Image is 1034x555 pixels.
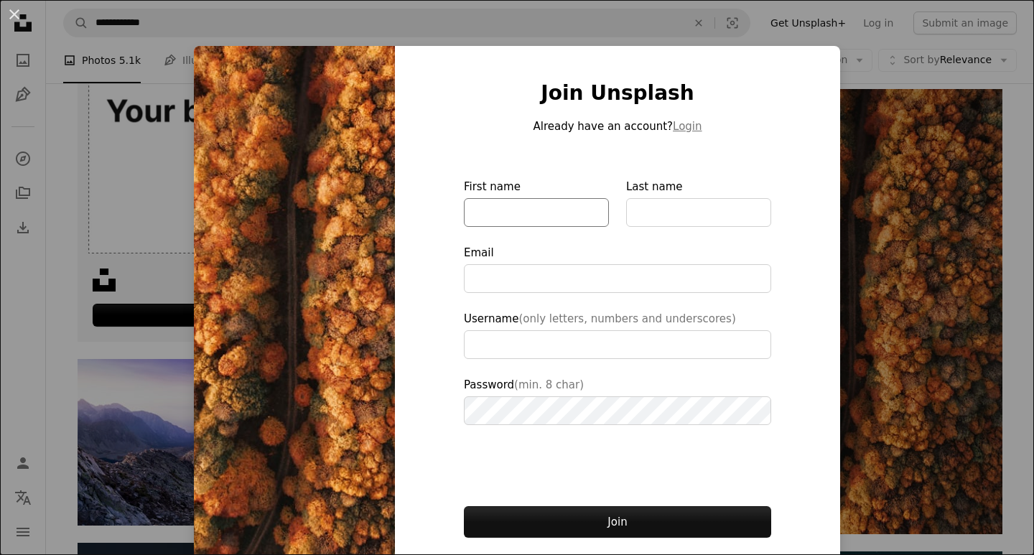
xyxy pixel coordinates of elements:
button: Join [464,506,771,538]
input: Password(min. 8 char) [464,396,771,425]
label: Password [464,376,771,425]
p: Already have an account? [464,118,771,135]
span: (only letters, numbers and underscores) [518,312,735,325]
label: Username [464,310,771,359]
input: Username(only letters, numbers and underscores) [464,330,771,359]
input: First name [464,198,609,227]
h1: Join Unsplash [464,80,771,106]
label: Last name [626,178,771,227]
span: (min. 8 char) [514,378,584,391]
button: Login [673,118,702,135]
label: First name [464,178,609,227]
input: Last name [626,198,771,227]
input: Email [464,264,771,293]
label: Email [464,244,771,293]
